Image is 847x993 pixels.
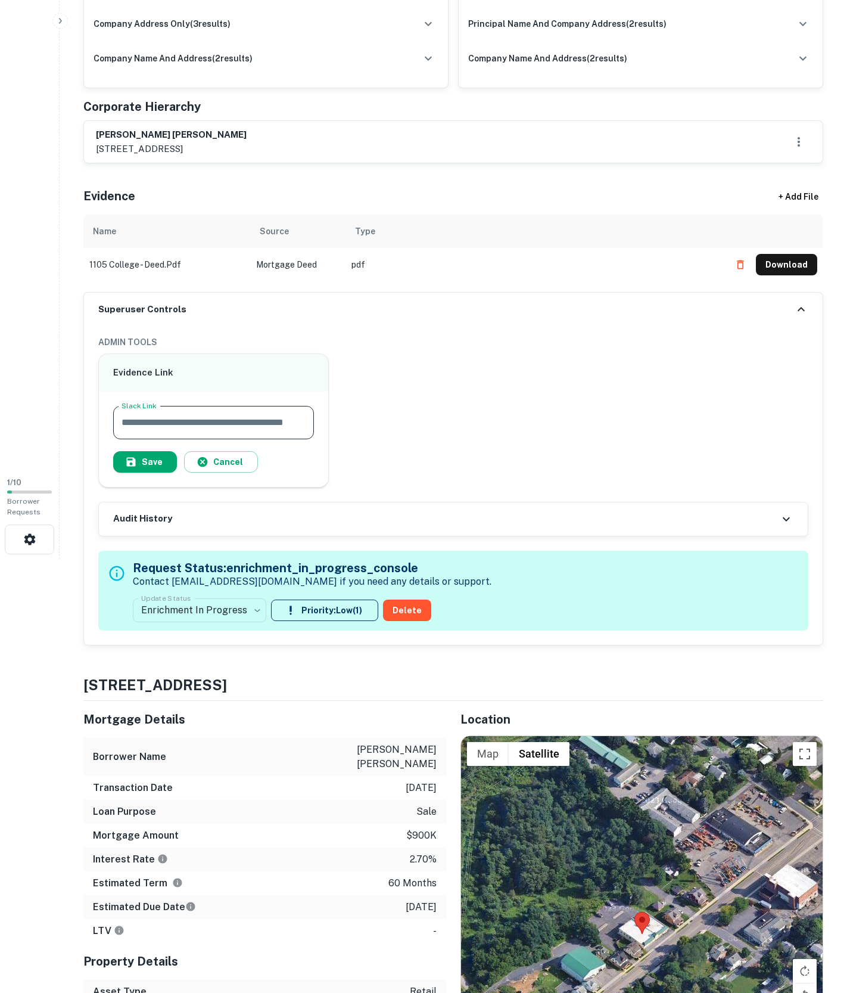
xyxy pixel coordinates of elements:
[406,900,437,914] p: [DATE]
[93,828,179,843] h6: Mortgage Amount
[7,497,41,516] span: Borrower Requests
[96,142,247,156] p: [STREET_ADDRESS]
[83,215,823,292] div: scrollable content
[96,128,247,142] h6: [PERSON_NAME] [PERSON_NAME]
[329,743,437,771] p: [PERSON_NAME] [PERSON_NAME]
[756,186,840,207] div: + Add File
[468,17,667,30] h6: principal name and company address ( 2 results)
[93,852,168,867] h6: Interest Rate
[793,959,817,983] button: Rotate map clockwise
[406,828,437,843] p: $900k
[113,366,314,380] h6: Evidence Link
[250,215,345,248] th: Source
[93,750,166,764] h6: Borrower Name
[406,781,437,795] p: [DATE]
[345,215,724,248] th: Type
[113,451,177,473] button: Save
[345,248,724,281] td: pdf
[141,593,191,603] label: Update Status
[83,187,135,205] h5: Evidence
[93,900,196,914] h6: Estimated Due Date
[133,559,491,577] h5: Request Status: enrichment_in_progress_console
[7,478,21,487] span: 1 / 10
[460,710,823,728] h5: Location
[94,17,231,30] h6: company address only ( 3 results)
[83,98,201,116] h5: Corporate Hierarchy
[172,877,183,888] svg: Term is based on a standard schedule for this type of loan.
[416,805,437,819] p: sale
[114,925,124,936] svg: LTVs displayed on the website are for informational purposes only and may be reported incorrectly...
[184,451,258,473] button: Cancel
[730,255,751,274] button: Delete file
[83,248,250,281] td: 1105 college - deed.pdf
[433,924,437,938] p: -
[93,876,183,890] h6: Estimated Term
[410,852,437,867] p: 2.70%
[793,742,817,766] button: Toggle fullscreen view
[157,854,168,864] svg: The interest rates displayed on the website are for informational purposes only and may be report...
[83,710,446,728] h5: Mortgage Details
[787,898,847,955] iframe: Chat Widget
[355,224,375,238] div: Type
[185,901,196,912] svg: Estimate is based on a standard schedule for this type of loan.
[93,224,116,238] div: Name
[383,600,431,621] button: Delete
[93,805,156,819] h6: Loan Purpose
[83,215,250,248] th: Name
[250,248,345,281] td: Mortgage Deed
[756,254,817,275] button: Download
[93,781,173,795] h6: Transaction Date
[94,52,253,65] h6: company name and address ( 2 results)
[509,742,569,766] button: Show satellite imagery
[271,600,378,621] button: Priority:Low(1)
[133,575,491,589] p: Contact [EMAIL_ADDRESS][DOMAIN_NAME] if you need any details or support.
[468,52,627,65] h6: company name and address ( 2 results)
[83,952,446,970] h5: Property Details
[260,224,289,238] div: Source
[133,594,266,627] div: Enrichment In Progress
[98,303,186,316] h6: Superuser Controls
[467,742,509,766] button: Show street map
[93,924,124,938] h6: LTV
[83,674,823,696] h4: [STREET_ADDRESS]
[122,401,157,411] label: Slack Link
[98,336,808,349] h6: ADMIN TOOLS
[113,512,172,526] h6: Audit History
[388,876,437,890] p: 60 months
